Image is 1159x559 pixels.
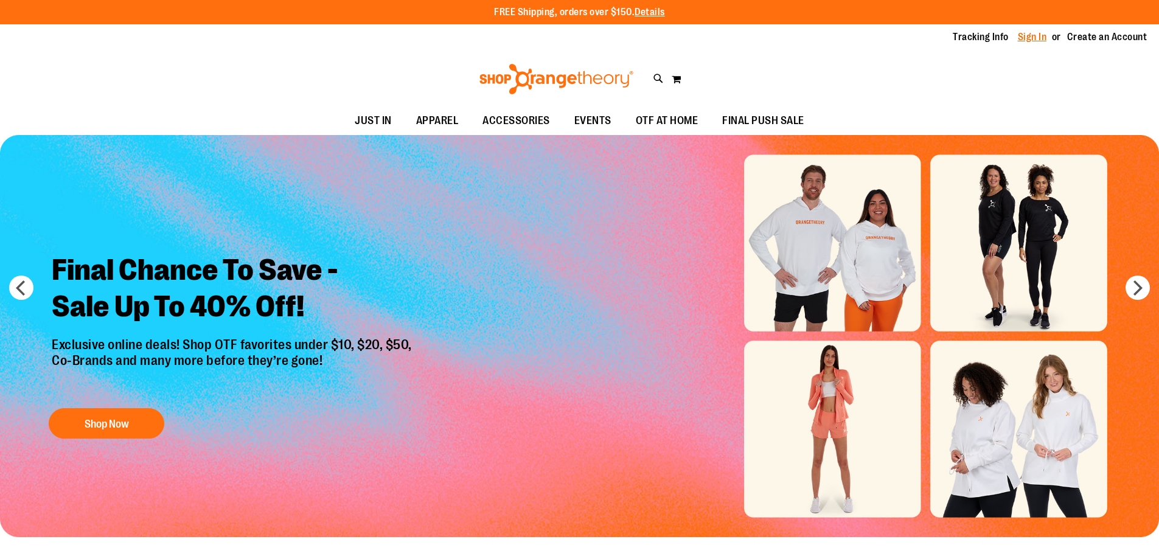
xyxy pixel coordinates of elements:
[562,107,624,135] a: EVENTS
[43,243,424,337] h2: Final Chance To Save - Sale Up To 40% Off!
[635,7,665,18] a: Details
[482,107,550,134] span: ACCESSORIES
[470,107,562,135] a: ACCESSORIES
[9,276,33,300] button: prev
[43,243,424,445] a: Final Chance To Save -Sale Up To 40% Off! Exclusive online deals! Shop OTF favorites under $10, $...
[355,107,392,134] span: JUST IN
[43,337,424,397] p: Exclusive online deals! Shop OTF favorites under $10, $20, $50, Co-Brands and many more before th...
[624,107,711,135] a: OTF AT HOME
[710,107,816,135] a: FINAL PUSH SALE
[953,30,1009,44] a: Tracking Info
[1018,30,1047,44] a: Sign In
[1067,30,1147,44] a: Create an Account
[478,64,635,94] img: Shop Orangetheory
[494,5,665,19] p: FREE Shipping, orders over $150.
[404,107,471,135] a: APPAREL
[636,107,698,134] span: OTF AT HOME
[1126,276,1150,300] button: next
[49,408,164,439] button: Shop Now
[416,107,459,134] span: APPAREL
[722,107,804,134] span: FINAL PUSH SALE
[574,107,611,134] span: EVENTS
[343,107,404,135] a: JUST IN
